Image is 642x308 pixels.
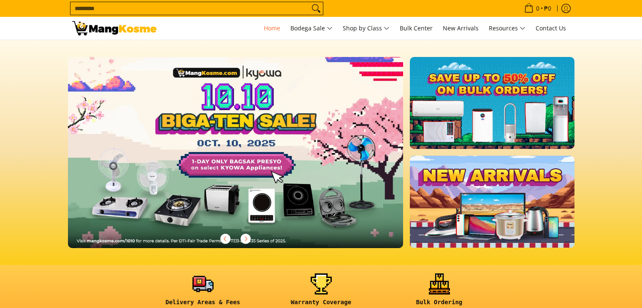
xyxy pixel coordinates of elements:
span: Contact Us [536,24,566,32]
span: New Arrivals [443,24,479,32]
a: More [68,57,431,262]
button: Search [309,2,323,15]
button: Next [236,230,255,248]
span: Home [264,24,280,32]
span: ₱0 [543,5,553,11]
a: Contact Us [531,17,570,40]
span: Bodega Sale [290,23,333,34]
a: Shop by Class [339,17,394,40]
a: Resources [485,17,530,40]
img: Mang Kosme: Your Home Appliances Warehouse Sale Partner! [72,21,157,35]
a: New Arrivals [439,17,483,40]
a: Bodega Sale [286,17,337,40]
span: • [522,4,554,13]
span: Shop by Class [343,23,390,34]
span: Bulk Center [400,24,433,32]
span: 0 [535,5,541,11]
nav: Main Menu [165,17,570,40]
span: Resources [489,23,526,34]
a: Home [260,17,284,40]
button: Previous [216,230,235,248]
a: Bulk Center [395,17,437,40]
